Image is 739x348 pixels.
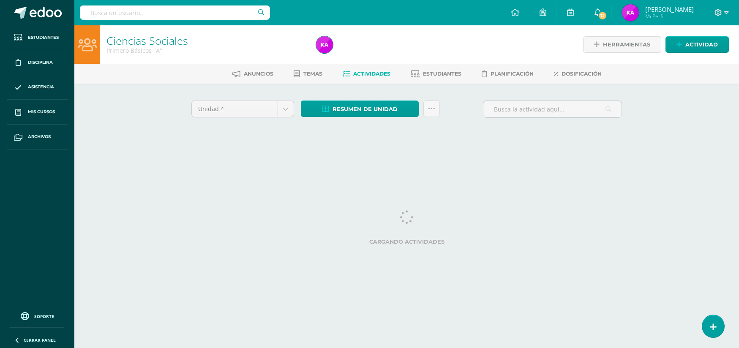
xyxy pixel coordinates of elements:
[343,67,390,81] a: Actividades
[685,37,718,52] span: Actividad
[333,101,398,117] span: Resumen de unidad
[603,37,650,52] span: Herramientas
[198,101,271,117] span: Unidad 4
[106,33,188,48] a: Ciencias Sociales
[554,67,602,81] a: Dosificación
[106,46,306,54] div: Primero Básicos 'A'
[316,36,333,53] img: ee9905f3ddea80430bd35db111ce2314.png
[645,13,694,20] span: Mi Perfil
[645,5,694,14] span: [PERSON_NAME]
[7,125,68,150] a: Archivos
[24,337,56,343] span: Cerrar panel
[665,36,729,53] a: Actividad
[7,25,68,50] a: Estudiantes
[10,310,64,321] a: Soporte
[562,71,602,77] span: Dosificación
[7,75,68,100] a: Asistencia
[28,59,53,66] span: Disciplina
[106,35,306,46] h1: Ciencias Sociales
[7,100,68,125] a: Mis cursos
[303,71,322,77] span: Temas
[7,50,68,75] a: Disciplina
[301,101,419,117] a: Resumen de unidad
[28,84,54,90] span: Asistencia
[423,71,461,77] span: Estudiantes
[491,71,534,77] span: Planificación
[583,36,661,53] a: Herramientas
[483,101,622,117] input: Busca la actividad aquí...
[80,5,270,20] input: Busca un usuario...
[411,67,461,81] a: Estudiantes
[192,101,294,117] a: Unidad 4
[232,67,273,81] a: Anuncios
[622,4,639,21] img: ee9905f3ddea80430bd35db111ce2314.png
[28,133,51,140] span: Archivos
[244,71,273,77] span: Anuncios
[191,239,622,245] label: Cargando actividades
[28,34,59,41] span: Estudiantes
[294,67,322,81] a: Temas
[598,11,607,20] span: 12
[482,67,534,81] a: Planificación
[28,109,55,115] span: Mis cursos
[353,71,390,77] span: Actividades
[34,313,54,319] span: Soporte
